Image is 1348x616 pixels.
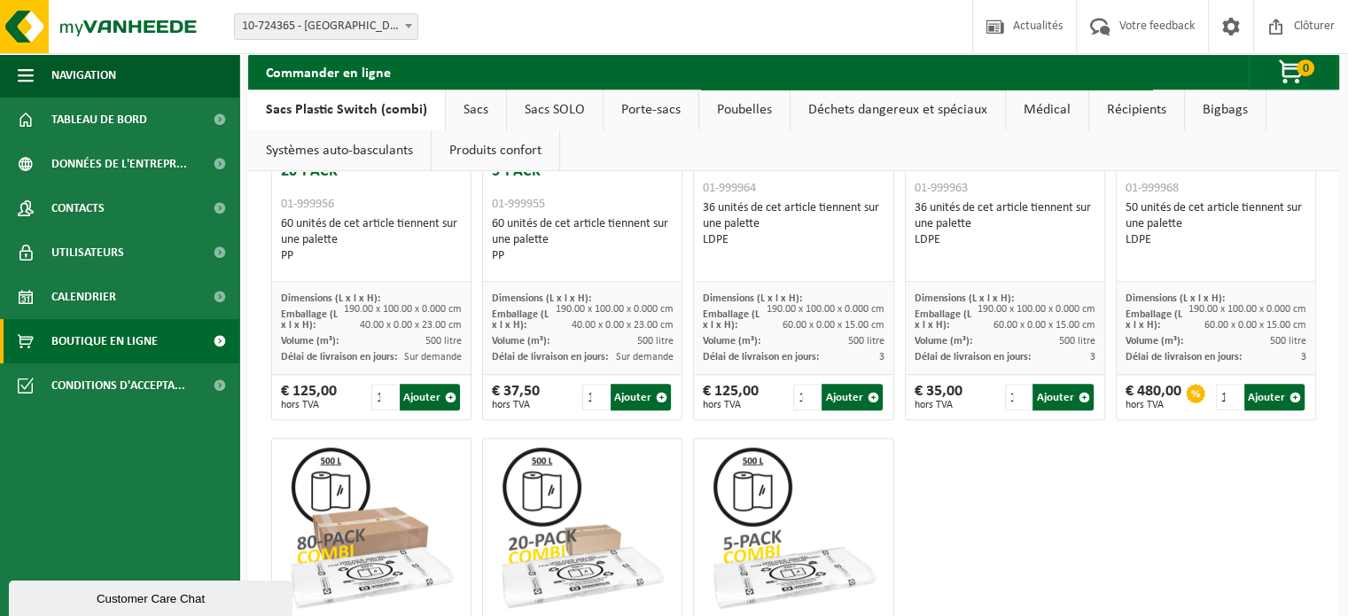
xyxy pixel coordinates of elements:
span: Délai de livraison en jours: [915,352,1031,363]
span: Emballage (L x l x H): [703,309,760,331]
button: Ajouter [1244,384,1305,410]
input: 1 [1216,384,1243,410]
span: 01-999963 [915,182,968,195]
span: Dimensions (L x l x H): [281,293,380,304]
span: Dimensions (L x l x H): [1126,293,1225,304]
span: Volume (m³): [492,336,549,347]
input: 1 [1005,384,1032,410]
span: Contacts [51,186,105,230]
span: 40.00 x 0.00 x 23.00 cm [360,320,462,331]
div: LDPE [915,232,1095,248]
span: 0 [1297,59,1314,76]
img: 01-999970 [283,439,460,616]
span: 10-724365 - ETHIAS SA - LIÈGE [234,13,418,40]
a: Poubelles [699,90,790,130]
span: 01-999964 [703,182,756,195]
div: PP [281,248,462,264]
a: Sacs Plastic Switch (combi) [248,90,445,130]
span: Délai de livraison en jours: [703,352,819,363]
span: Dimensions (L x l x H): [492,293,591,304]
a: Sacs SOLO [507,90,603,130]
span: Volume (m³): [281,336,339,347]
span: Volume (m³): [915,336,972,347]
span: 3 [879,352,884,363]
a: Produits confort [432,130,559,171]
div: € 480,00 [1126,384,1181,410]
span: 10-724365 - ETHIAS SA - LIÈGE [235,14,417,39]
div: € 35,00 [915,384,962,410]
div: 50 unités de cet article tiennent sur une palette [1126,200,1306,248]
span: Tableau de bord [51,97,147,142]
button: Ajouter [400,384,460,410]
button: Ajouter [1032,384,1093,410]
span: 01-999956 [281,198,334,211]
div: PP [492,248,673,264]
input: 1 [371,384,398,410]
span: 500 litre [636,336,673,347]
iframe: chat widget [9,577,296,616]
input: 1 [582,384,609,410]
span: 60.00 x 0.00 x 15.00 cm [993,320,1095,331]
span: 60.00 x 0.00 x 15.00 cm [783,320,884,331]
span: Utilisateurs [51,230,124,275]
span: Délai de livraison en jours: [1126,352,1242,363]
a: Récipients [1089,90,1184,130]
span: hors TVA [281,400,337,410]
span: Sur demande [615,352,673,363]
div: 60 unités de cet article tiennent sur une palette [492,216,673,264]
span: Délai de livraison en jours: [492,352,608,363]
span: 60.00 x 0.00 x 15.00 cm [1204,320,1306,331]
input: 1 [793,384,820,410]
span: 3 [1090,352,1095,363]
span: hors TVA [915,400,962,410]
a: Systèmes auto-basculants [248,130,431,171]
span: Données de l'entrepr... [51,142,187,186]
span: 500 litre [1059,336,1095,347]
span: Calendrier [51,275,116,319]
span: Volume (m³): [703,336,760,347]
div: 36 unités de cet article tiennent sur une palette [703,200,884,248]
span: Délai de livraison en jours: [281,352,397,363]
h2: Commander en ligne [248,54,409,89]
span: 190.00 x 100.00 x 0.000 cm [1188,304,1306,315]
span: hors TVA [1126,400,1181,410]
div: LDPE [703,232,884,248]
span: Volume (m³): [1126,336,1183,347]
img: 01-999960 [705,439,882,616]
a: Porte-sacs [604,90,698,130]
span: Navigation [51,53,116,97]
span: 01-999968 [1126,182,1179,195]
div: LDPE [1126,232,1306,248]
span: 01-999955 [492,198,545,211]
span: 500 litre [1270,336,1306,347]
span: Emballage (L x l x H): [915,309,971,331]
span: 190.00 x 100.00 x 0.000 cm [767,304,884,315]
span: 190.00 x 100.00 x 0.000 cm [555,304,673,315]
a: Sacs [446,90,506,130]
span: Dimensions (L x l x H): [915,293,1014,304]
div: € 125,00 [703,384,759,410]
div: € 125,00 [281,384,337,410]
button: Ajouter [822,384,882,410]
span: Emballage (L x l x H): [281,309,338,331]
span: Boutique en ligne [51,319,158,363]
button: Ajouter [611,384,671,410]
button: 0 [1249,54,1337,90]
span: Emballage (L x l x H): [492,309,549,331]
span: hors TVA [703,400,759,410]
span: 500 litre [425,336,462,347]
span: 40.00 x 0.00 x 23.00 cm [571,320,673,331]
span: Sur demande [404,352,462,363]
span: Dimensions (L x l x H): [703,293,802,304]
a: Déchets dangereux et spéciaux [791,90,1005,130]
a: Bigbags [1185,90,1266,130]
span: Conditions d'accepta... [51,363,185,408]
span: 190.00 x 100.00 x 0.000 cm [978,304,1095,315]
span: 190.00 x 100.00 x 0.000 cm [344,304,462,315]
div: 60 unités de cet article tiennent sur une palette [281,216,462,264]
div: 36 unités de cet article tiennent sur une palette [915,200,1095,248]
span: Emballage (L x l x H): [1126,309,1182,331]
a: Médical [1006,90,1088,130]
span: 3 [1301,352,1306,363]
